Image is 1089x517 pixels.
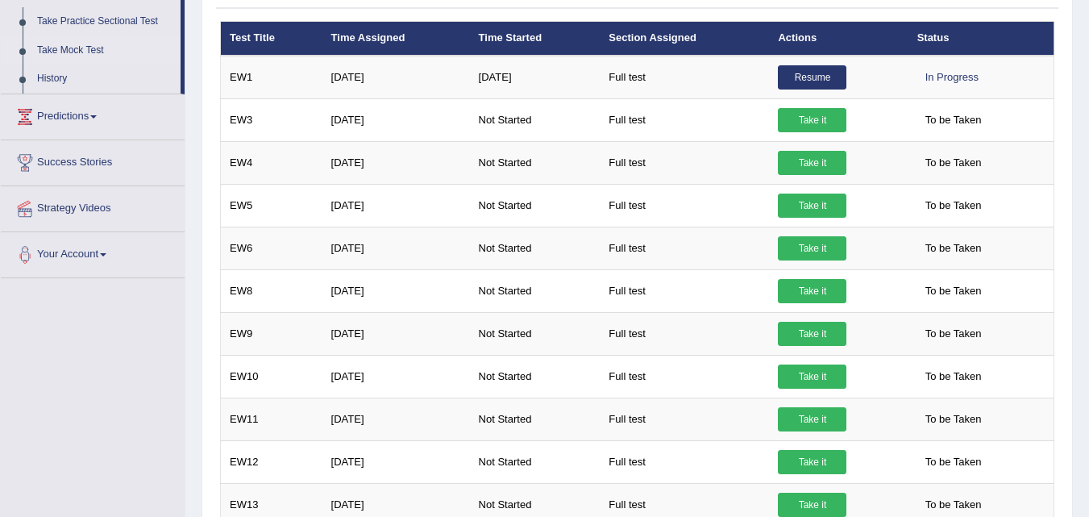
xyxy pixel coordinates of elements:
a: Predictions [1,94,185,135]
a: Take it [778,450,846,474]
td: Not Started [470,440,601,483]
td: EW1 [221,56,322,99]
span: To be Taken [917,151,990,175]
td: Full test [600,227,769,269]
td: Not Started [470,98,601,141]
td: [DATE] [322,355,470,398]
a: Take it [778,151,846,175]
td: EW12 [221,440,322,483]
td: Not Started [470,355,601,398]
td: [DATE] [322,269,470,312]
th: Time Assigned [322,22,470,56]
td: EW11 [221,398,322,440]
td: EW4 [221,141,322,184]
td: [DATE] [322,141,470,184]
td: Full test [600,269,769,312]
td: Not Started [470,312,601,355]
td: Not Started [470,184,601,227]
td: [DATE] [322,312,470,355]
a: Resume [778,65,846,90]
th: Actions [769,22,908,56]
span: To be Taken [917,365,990,389]
span: To be Taken [917,407,990,432]
a: Take it [778,365,846,389]
td: Not Started [470,398,601,440]
td: [DATE] [322,440,470,483]
td: Not Started [470,269,601,312]
th: Section Assigned [600,22,769,56]
td: Full test [600,184,769,227]
span: To be Taken [917,493,990,517]
a: Take it [778,108,846,132]
div: In Progress [917,65,987,90]
td: Full test [600,440,769,483]
a: Your Account [1,232,185,273]
td: Full test [600,56,769,99]
a: Strategy Videos [1,186,185,227]
td: EW8 [221,269,322,312]
td: Full test [600,398,769,440]
td: Full test [600,98,769,141]
a: Take it [778,236,846,261]
a: Take Mock Test [30,36,181,65]
span: To be Taken [917,108,990,132]
td: Full test [600,312,769,355]
td: EW3 [221,98,322,141]
td: [DATE] [322,398,470,440]
td: EW9 [221,312,322,355]
td: Full test [600,141,769,184]
td: EW6 [221,227,322,269]
td: EW10 [221,355,322,398]
span: To be Taken [917,279,990,303]
th: Status [908,22,1054,56]
a: History [30,65,181,94]
td: Not Started [470,227,601,269]
a: Take it [778,279,846,303]
a: Take it [778,322,846,346]
td: [DATE] [322,184,470,227]
td: [DATE] [322,227,470,269]
th: Time Started [470,22,601,56]
td: Full test [600,355,769,398]
a: Take it [778,407,846,432]
a: Take it [778,194,846,218]
td: [DATE] [470,56,601,99]
span: To be Taken [917,194,990,218]
td: [DATE] [322,98,470,141]
span: To be Taken [917,236,990,261]
th: Test Title [221,22,322,56]
span: To be Taken [917,322,990,346]
a: Success Stories [1,140,185,181]
span: To be Taken [917,450,990,474]
a: Take it [778,493,846,517]
a: Take Practice Sectional Test [30,7,181,36]
td: [DATE] [322,56,470,99]
td: Not Started [470,141,601,184]
td: EW5 [221,184,322,227]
